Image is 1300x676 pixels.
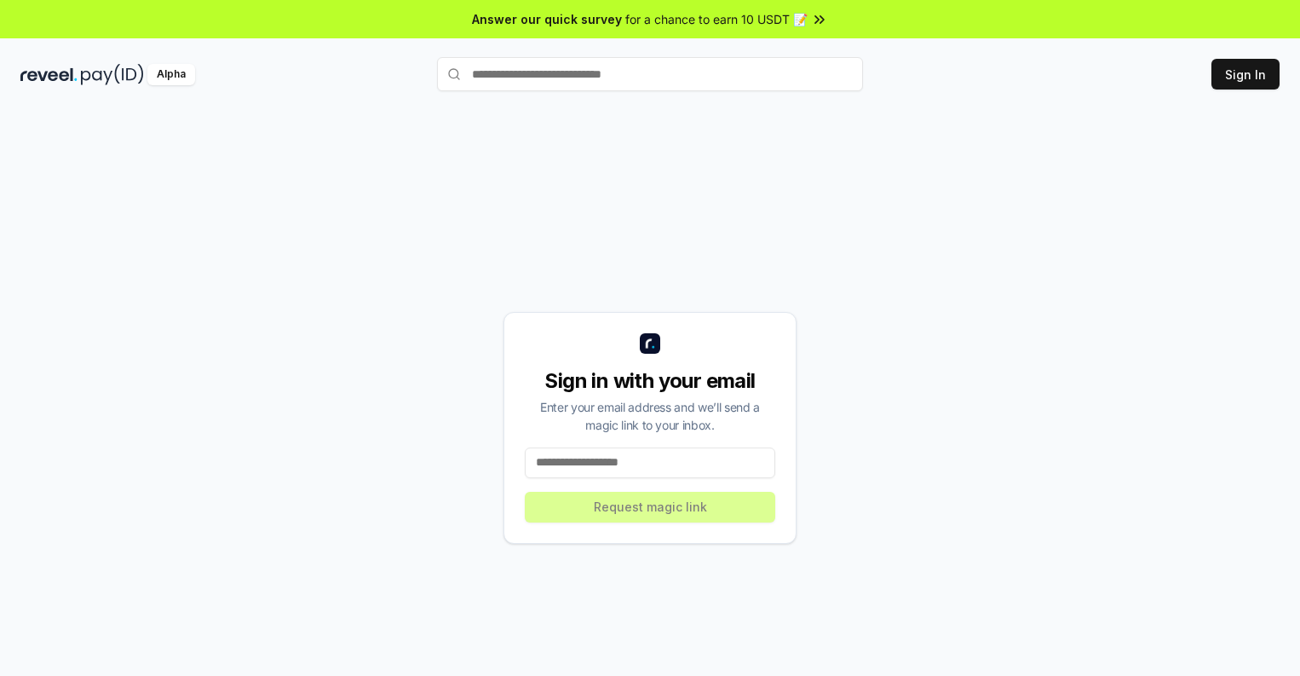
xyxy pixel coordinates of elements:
[20,64,78,85] img: reveel_dark
[625,10,808,28] span: for a chance to earn 10 USDT 📝
[147,64,195,85] div: Alpha
[1211,59,1280,90] button: Sign In
[525,398,775,434] div: Enter your email address and we’ll send a magic link to your inbox.
[81,64,144,85] img: pay_id
[640,333,660,354] img: logo_small
[525,367,775,395] div: Sign in with your email
[472,10,622,28] span: Answer our quick survey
